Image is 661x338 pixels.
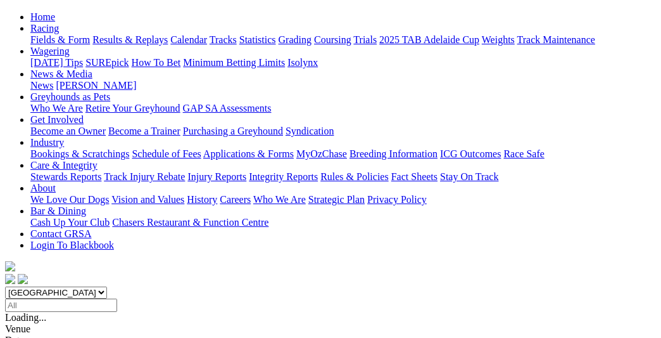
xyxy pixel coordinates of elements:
[30,217,110,228] a: Cash Up Your Club
[308,194,365,205] a: Strategic Plan
[203,148,294,159] a: Applications & Forms
[503,148,544,159] a: Race Safe
[379,34,479,45] a: 2025 TAB Adelaide Cup
[30,91,110,102] a: Greyhounds as Pets
[30,160,98,171] a: Care & Integrity
[253,194,306,205] a: Who We Are
[187,194,217,205] a: History
[183,103,272,114] a: GAP SA Assessments
[286,126,334,136] a: Syndication
[220,194,251,205] a: Careers
[30,217,656,228] div: Bar & Dining
[440,148,501,159] a: ICG Outcomes
[30,34,90,45] a: Fields & Form
[132,148,201,159] a: Schedule of Fees
[30,126,656,137] div: Get Involved
[30,126,106,136] a: Become an Owner
[30,137,64,148] a: Industry
[239,34,276,45] a: Statistics
[85,103,180,114] a: Retire Your Greyhound
[320,171,389,182] a: Rules & Policies
[5,261,15,271] img: logo-grsa-white.png
[287,57,318,68] a: Isolynx
[314,34,351,45] a: Coursing
[30,240,114,250] a: Login To Blackbook
[249,171,318,182] a: Integrity Reports
[170,34,207,45] a: Calendar
[30,103,656,114] div: Greyhounds as Pets
[30,57,83,68] a: [DATE] Tips
[440,171,498,182] a: Stay On Track
[367,194,427,205] a: Privacy Policy
[482,34,515,45] a: Weights
[30,171,656,183] div: Care & Integrity
[183,57,285,68] a: Minimum Betting Limits
[30,68,92,79] a: News & Media
[210,34,237,45] a: Tracks
[30,205,86,216] a: Bar & Dining
[30,11,55,22] a: Home
[279,34,312,45] a: Grading
[183,126,283,136] a: Purchasing a Greyhound
[30,103,83,114] a: Who We Are
[5,299,117,312] input: Select date
[30,57,656,68] div: Wagering
[353,34,377,45] a: Trials
[187,171,246,182] a: Injury Reports
[30,114,84,125] a: Get Involved
[85,57,129,68] a: SUREpick
[104,171,185,182] a: Track Injury Rebate
[391,171,438,182] a: Fact Sheets
[296,148,347,159] a: MyOzChase
[517,34,595,45] a: Track Maintenance
[30,228,91,239] a: Contact GRSA
[92,34,168,45] a: Results & Replays
[30,194,656,205] div: About
[30,194,109,205] a: We Love Our Dogs
[5,312,46,323] span: Loading...
[30,171,101,182] a: Stewards Reports
[30,80,53,91] a: News
[30,148,656,160] div: Industry
[56,80,136,91] a: [PERSON_NAME]
[132,57,181,68] a: How To Bet
[30,148,129,159] a: Bookings & Scratchings
[111,194,184,205] a: Vision and Values
[30,23,59,34] a: Racing
[30,34,656,46] div: Racing
[108,126,180,136] a: Become a Trainer
[30,80,656,91] div: News & Media
[349,148,438,159] a: Breeding Information
[5,274,15,284] img: facebook.svg
[112,217,268,228] a: Chasers Restaurant & Function Centre
[18,274,28,284] img: twitter.svg
[30,46,70,56] a: Wagering
[30,183,56,193] a: About
[5,323,656,335] div: Venue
